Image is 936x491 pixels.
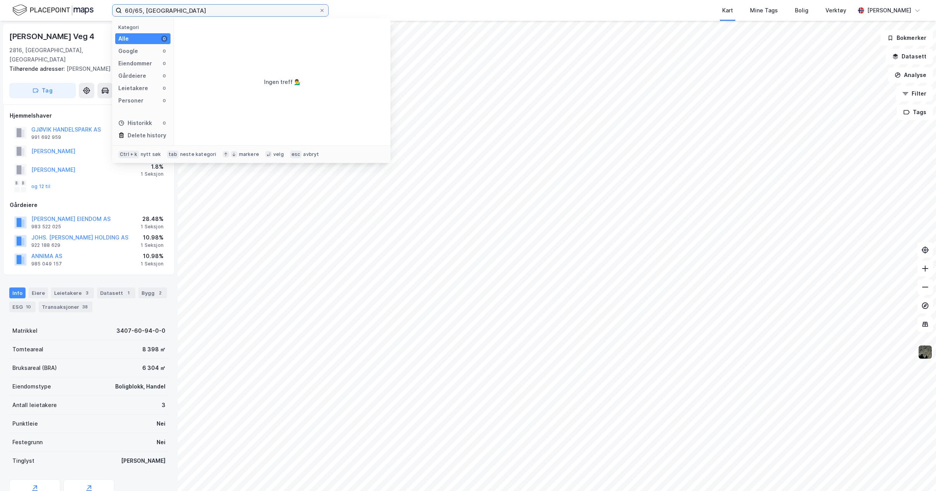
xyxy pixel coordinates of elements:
span: Tilhørende adresser: [9,65,66,72]
div: 3407-60-94-0-0 [116,326,165,335]
div: Google [118,46,138,56]
div: Leietakere [118,84,148,93]
div: [PERSON_NAME] Veg 8 [9,64,162,74]
div: Info [9,287,26,298]
div: velg [273,151,284,157]
div: 1.8% [141,162,164,171]
div: Verktøy [825,6,846,15]
div: Nei [157,419,165,428]
div: 3 [162,400,165,410]
iframe: Chat Widget [897,454,936,491]
div: Gårdeiere [118,71,146,80]
div: Datasett [97,287,135,298]
div: [PERSON_NAME] Veg 4 [9,30,96,43]
div: 0 [161,85,167,91]
div: tab [167,151,179,158]
div: Transaksjoner [39,301,92,312]
img: 9k= [918,345,933,359]
div: 10 [24,303,32,311]
div: Festegrunn [12,438,43,447]
div: Eiendommer [118,59,152,68]
div: 983 522 025 [31,224,61,230]
div: 1 Seksjon [141,261,164,267]
div: 0 [161,98,167,104]
div: markere [239,151,259,157]
div: 38 [81,303,89,311]
div: 991 692 959 [31,134,61,140]
div: 0 [161,36,167,42]
div: Kart [722,6,733,15]
div: 6 304 ㎡ [142,363,165,373]
div: Mine Tags [750,6,778,15]
input: Søk på adresse, matrikkel, gårdeiere, leietakere eller personer [122,5,319,16]
div: 0 [161,60,167,67]
div: Ctrl + k [118,151,139,158]
div: 10.98% [141,251,164,261]
div: 1 [124,289,132,297]
div: 2816, [GEOGRAPHIC_DATA], [GEOGRAPHIC_DATA] [9,46,133,64]
div: Gårdeiere [10,200,168,210]
div: Punktleie [12,419,38,428]
button: Datasett [886,49,933,64]
div: Ingen treff 💁‍♂️ [264,77,301,87]
div: 1 Seksjon [141,224,164,230]
div: [PERSON_NAME] [867,6,911,15]
div: neste kategori [180,151,217,157]
div: 3 [83,289,91,297]
div: 0 [161,48,167,54]
div: Matrikkel [12,326,38,335]
div: 0 [161,73,167,79]
div: 8 398 ㎡ [142,345,165,354]
div: avbryt [303,151,319,157]
div: Kategori [118,24,170,30]
div: Kontrollprogram for chat [897,454,936,491]
div: [PERSON_NAME] [121,456,165,465]
button: Tag [9,83,76,98]
div: Boligblokk, Handel [115,382,165,391]
div: Personer [118,96,143,105]
div: nytt søk [141,151,161,157]
div: Alle [118,34,129,43]
div: esc [290,151,302,158]
div: Bygg [138,287,167,298]
div: 1 Seksjon [141,171,164,177]
img: logo.f888ab2527a4732fd821a326f86c7f29.svg [12,3,94,17]
div: 922 188 629 [31,242,60,248]
button: Tags [897,104,933,120]
div: 0 [161,120,167,126]
div: Eiendomstype [12,382,51,391]
div: ESG [9,301,36,312]
div: Antall leietakere [12,400,57,410]
div: 985 049 157 [31,261,62,267]
button: Bokmerker [881,30,933,46]
div: Bruksareal (BRA) [12,363,57,373]
div: Historikk [118,118,152,128]
div: Bolig [795,6,808,15]
button: Filter [896,86,933,101]
div: Hjemmelshaver [10,111,168,120]
div: Delete history [128,131,166,140]
div: Leietakere [51,287,94,298]
div: 2 [156,289,164,297]
div: 10.98% [141,233,164,242]
div: Nei [157,438,165,447]
div: Eiere [29,287,48,298]
div: 1 Seksjon [141,242,164,248]
div: Tomteareal [12,345,43,354]
div: 28.48% [141,214,164,224]
div: Tinglyst [12,456,34,465]
button: Analyse [888,67,933,83]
